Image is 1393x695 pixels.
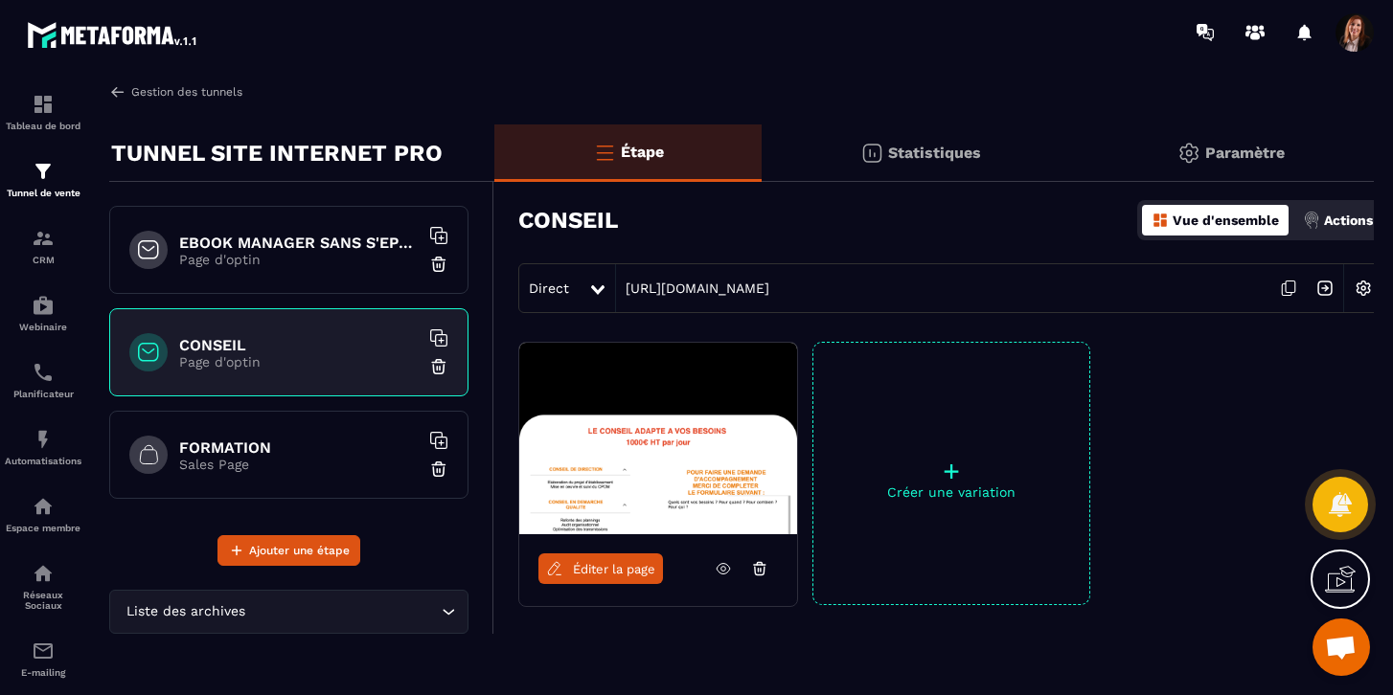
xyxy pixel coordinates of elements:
a: schedulerschedulerPlanificateur [5,347,81,414]
img: actions.d6e523a2.png [1303,212,1320,229]
img: formation [32,160,55,183]
span: Direct [529,280,569,296]
img: trash [429,255,448,274]
a: emailemailE-mailing [5,625,81,692]
div: Search for option [109,590,468,634]
h3: CONSEIL [518,207,618,234]
img: automations [32,294,55,317]
p: Statistiques [888,144,981,162]
p: Sales Page [179,457,419,472]
img: trash [429,460,448,479]
h6: EBOOK MANAGER SANS S'EPUISER OFFERT [179,234,419,252]
img: formation [32,227,55,250]
h6: CONSEIL [179,336,419,354]
p: Réseaux Sociaux [5,590,81,611]
p: Tableau de bord [5,121,81,131]
img: email [32,639,55,662]
a: formationformationTunnel de vente [5,146,81,213]
p: Étape [621,143,664,161]
img: bars-o.4a397970.svg [593,141,616,164]
img: stats.20deebd0.svg [860,142,883,165]
h6: FORMATION [179,438,419,457]
img: image [519,343,797,534]
p: Espace membre [5,523,81,533]
img: setting-w.858f3a88.svg [1345,270,1382,306]
img: formation [32,93,55,116]
a: Éditer la page [538,553,663,584]
a: automationsautomationsEspace membre [5,481,81,548]
a: social-networksocial-networkRéseaux Sociaux [5,548,81,625]
p: Actions [1324,213,1373,228]
img: setting-gr.5f69749f.svg [1177,142,1200,165]
button: Ajouter une étape [217,535,360,566]
img: scheduler [32,361,55,384]
p: Page d'optin [179,252,419,267]
p: Automatisations [5,456,81,466]
p: + [813,458,1089,484]
p: Créer une variation [813,484,1089,500]
span: Ajouter une étape [249,541,350,560]
p: Tunnel de vente [5,188,81,198]
a: Gestion des tunnels [109,83,242,101]
input: Search for option [249,601,437,622]
p: Page d'optin [179,354,419,370]
img: social-network [32,562,55,585]
img: trash [429,357,448,376]
a: automationsautomationsAutomatisations [5,414,81,481]
p: CRM [5,255,81,265]
p: Paramètre [1205,144,1285,162]
img: dashboard-orange.40269519.svg [1152,212,1169,229]
a: [URL][DOMAIN_NAME] [616,280,769,296]
img: logo [27,17,199,52]
a: Ouvrir le chat [1313,618,1370,676]
img: arrow [109,83,126,101]
span: Liste des archives [122,601,249,622]
p: Planificateur [5,389,81,399]
p: E-mailing [5,667,81,678]
img: arrow-next.bcc2205e.svg [1307,270,1343,306]
a: formationformationCRM [5,213,81,280]
p: TUNNEL SITE INTERNET PRO [111,134,443,172]
span: Éditer la page [573,562,655,576]
a: formationformationTableau de bord [5,78,81,146]
p: Webinaire [5,322,81,332]
a: automationsautomationsWebinaire [5,280,81,347]
p: Vue d'ensemble [1173,213,1279,228]
img: automations [32,495,55,518]
img: automations [32,428,55,451]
